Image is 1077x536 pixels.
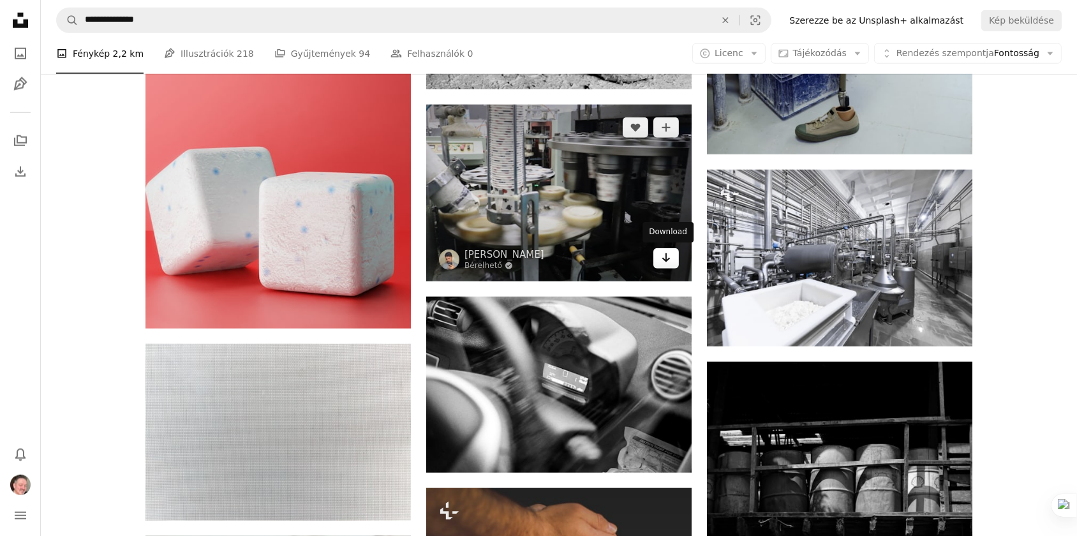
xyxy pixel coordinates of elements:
[8,442,33,467] button: Értesítések
[782,10,971,31] a: Szerezze be az Unsplash+ alkalmazást
[237,47,254,61] span: 218
[896,47,1039,60] span: Fontosság
[793,48,847,58] span: Tájékozódás
[692,43,766,64] button: Licenc
[145,426,411,438] a: a black and white photo of a white wall
[715,48,743,58] span: Licenc
[707,170,972,346] img: Sajt- és tejtermékgyártó üzem. Krómozott fémtartály csövekkel és fém létrával. csővezetékek és eg...
[390,33,473,74] a: Felhasználók 0
[8,159,33,184] a: Letöltési előzmények
[359,47,370,61] span: 94
[623,117,648,138] button: Szeret
[464,248,544,261] a: [PERSON_NAME]
[771,43,869,64] button: Tájékozódás
[981,10,1062,31] button: Kép beküldése
[740,8,771,33] button: Vizuális keresés
[291,47,356,61] font: Gyűjtemények
[874,43,1062,64] button: Rendezés szempontjaFontosság
[407,47,464,61] font: Felhasználók
[164,33,254,74] a: Illusztrációk 218
[426,105,692,281] img: Sajtkészítő gép egy gyárban
[426,187,692,198] a: a machine making cheese in a factory
[439,249,459,270] img: Tovább Mohammad Hossein Farahzadi profiljához
[56,8,771,33] form: Látványelemek keresése az egész webhelyen
[10,475,31,495] img: Benác László felhasználó avatárja
[8,8,33,36] a: Home — Unsplash
[653,117,679,138] button: Hozzáadás a gyűjteményhez
[8,41,33,66] a: Fénykép
[464,261,502,271] font: Bérelhető
[711,8,739,33] button: Clear
[642,222,694,242] div: Download
[8,71,33,97] a: Illusztrációk
[8,472,33,498] button: Profil
[426,297,692,473] img: fehér és fekete dobozt tartó személy
[145,344,411,521] img: fekete-fehér fotó egy fehér falról
[896,48,994,58] span: Rendezés szempontja
[57,8,78,33] button: Search Unsplash
[707,252,972,264] a: Factory for the production of cheese and dairy products. Chrome-plated metal tank with pipes and ...
[464,261,544,271] a: Bérelhető
[8,128,33,154] a: Gyűjtemények
[181,47,234,61] font: Illusztrációk
[653,248,679,269] a: Letöltés
[468,47,473,61] span: 0
[145,87,411,98] a: two white blocks of soap on a red background
[426,378,692,390] a: person holding white and black box
[274,33,370,74] a: Gyűjtemények 94
[8,503,33,528] button: Menü
[707,458,972,470] a: grayscale photo of drums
